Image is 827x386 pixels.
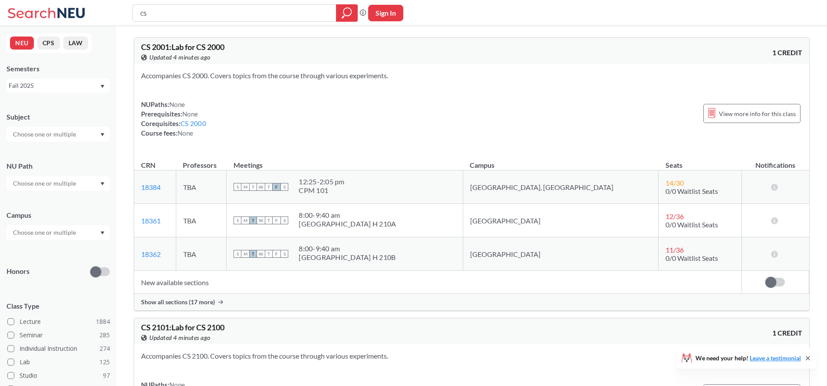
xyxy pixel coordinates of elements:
input: Choose one or multiple [9,129,82,140]
label: Lecture [7,316,110,327]
div: 8:00 - 9:40 am [299,244,395,253]
th: Professors [176,152,227,170]
svg: Dropdown arrow [100,85,105,88]
span: W [257,250,265,258]
th: Notifications [741,152,809,170]
button: NEU [10,37,34,50]
span: T [265,250,273,258]
div: [GEOGRAPHIC_DATA] H 210B [299,253,395,262]
span: W [257,183,265,191]
button: Sign In [368,5,403,21]
span: T [249,250,257,258]
input: Choose one or multiple [9,227,82,238]
span: CS 2101 : Lab for CS 2100 [141,323,224,332]
div: 8:00 - 9:40 am [299,211,396,220]
svg: magnifying glass [342,7,352,19]
div: Dropdown arrow [7,176,110,191]
div: 12:25 - 2:05 pm [299,177,344,186]
span: 97 [103,371,110,380]
td: TBA [176,204,227,237]
span: F [273,250,280,258]
td: [GEOGRAPHIC_DATA] [463,237,659,271]
div: Dropdown arrow [7,225,110,240]
a: 18384 [141,183,161,191]
span: M [241,216,249,224]
div: Dropdown arrow [7,127,110,142]
span: S [234,216,241,224]
button: CPS [37,37,60,50]
label: Seminar [7,329,110,341]
span: T [249,216,257,224]
span: 1 CREDIT [772,48,802,57]
span: S [234,250,241,258]
span: S [280,250,288,258]
div: CPM 101 [299,186,344,195]
td: [GEOGRAPHIC_DATA] [463,204,659,237]
div: magnifying glass [336,4,358,22]
span: 125 [99,357,110,367]
section: Accompanies CS 2100. Covers topics from the course through various experiments. [141,351,802,361]
svg: Dropdown arrow [100,133,105,136]
span: Updated 4 minutes ago [149,333,211,343]
span: 0/0 Waitlist Seats [666,254,718,262]
span: F [273,183,280,191]
div: NU Path [7,161,110,171]
input: Choose one or multiple [9,178,82,189]
label: Individual Instruction [7,343,110,354]
span: CS 2001 : Lab for CS 2000 [141,42,224,52]
span: 11 / 36 [666,246,684,254]
span: Class Type [7,301,110,311]
svg: Dropdown arrow [100,231,105,235]
td: [GEOGRAPHIC_DATA], [GEOGRAPHIC_DATA] [463,170,659,204]
a: 18362 [141,250,161,258]
svg: Dropdown arrow [100,182,105,186]
span: 1884 [96,317,110,326]
div: Fall 2025Dropdown arrow [7,79,110,93]
div: Semesters [7,64,110,73]
input: Class, professor, course number, "phrase" [139,6,330,20]
span: 285 [99,330,110,340]
span: T [249,183,257,191]
span: None [169,100,185,108]
a: Leave a testimonial [750,354,801,362]
div: Campus [7,210,110,220]
td: TBA [176,170,227,204]
span: F [273,216,280,224]
span: None [178,129,193,137]
div: CRN [141,160,155,170]
span: Show all sections (17 more) [141,298,215,306]
td: New available sections [134,271,741,294]
span: View more info for this class [719,108,796,119]
div: Fall 2025 [9,81,99,90]
span: We need your help! [695,355,801,361]
span: W [257,216,265,224]
label: Studio [7,370,110,381]
th: Meetings [227,152,463,170]
div: [GEOGRAPHIC_DATA] H 210A [299,220,396,228]
span: 1 CREDIT [772,328,802,338]
span: Updated 4 minutes ago [149,53,211,62]
a: CS 2000 [181,120,206,127]
span: S [280,183,288,191]
span: T [265,216,273,224]
th: Campus [463,152,659,170]
span: M [241,250,249,258]
span: S [234,183,241,191]
span: 0/0 Waitlist Seats [666,187,718,195]
span: 12 / 36 [666,212,684,220]
div: Subject [7,112,110,122]
label: Lab [7,356,110,368]
span: 0/0 Waitlist Seats [666,220,718,229]
span: 274 [99,344,110,353]
span: M [241,183,249,191]
div: Show all sections (17 more) [134,294,809,310]
span: T [265,183,273,191]
a: 18361 [141,216,161,225]
td: TBA [176,237,227,271]
span: 14 / 30 [666,179,684,187]
section: Accompanies CS 2000. Covers topics from the course through various experiments. [141,71,802,80]
span: None [182,110,198,118]
div: NUPaths: Prerequisites: Corequisites: Course fees: [141,100,206,138]
p: Honors [7,266,30,276]
span: S [280,216,288,224]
